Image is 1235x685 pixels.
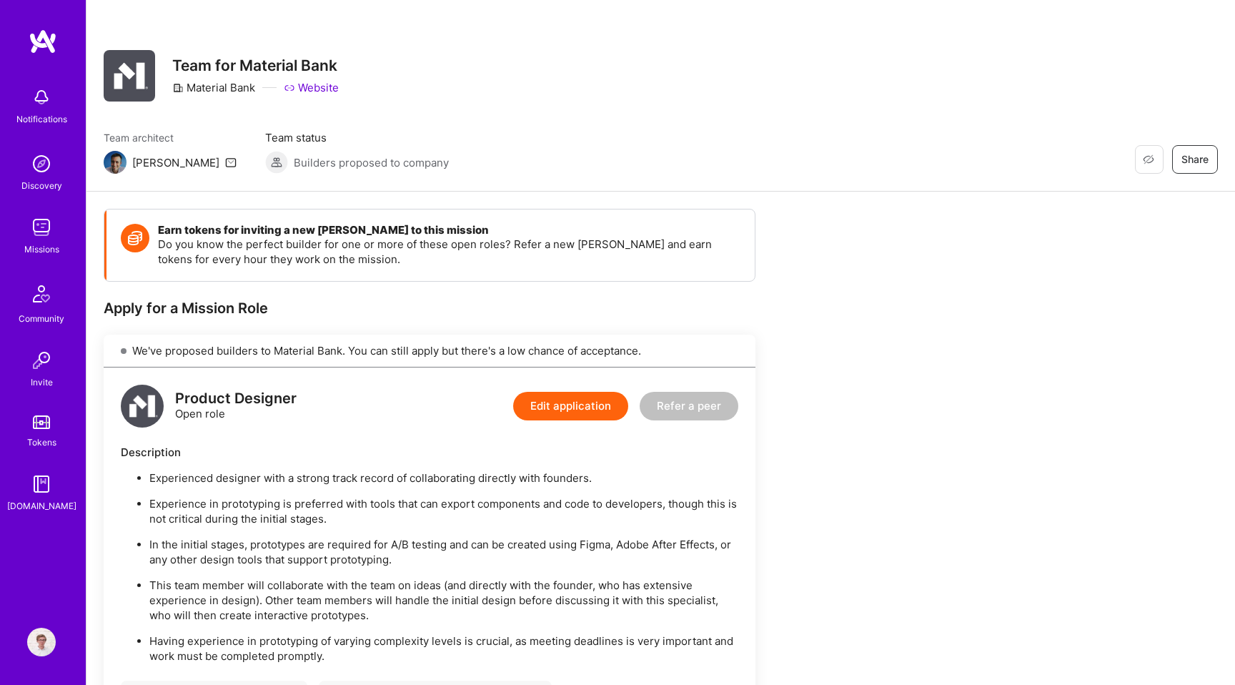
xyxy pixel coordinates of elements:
h4: Earn tokens for inviting a new [PERSON_NAME] to this mission [158,224,740,237]
img: bell [27,83,56,112]
div: Tokens [27,435,56,450]
div: Discovery [21,178,62,193]
img: Invite [27,346,56,375]
div: Apply for a Mission Role [104,299,755,317]
i: icon EyeClosed [1143,154,1154,165]
i: icon CompanyGray [172,82,184,94]
span: Team architect [104,130,237,145]
p: This team member will collaborate with the team on ideas (and directly with the founder, who has ... [149,578,738,623]
div: Material Bank [172,80,255,95]
img: teamwork [27,213,56,242]
span: Share [1181,152,1209,167]
button: Edit application [513,392,628,420]
img: logo [121,385,164,428]
a: User Avatar [24,628,59,656]
img: Community [24,277,59,311]
span: Builders proposed to company [294,155,449,170]
div: Open role [175,391,297,421]
div: Missions [24,242,59,257]
a: Website [284,80,339,95]
p: Experience in prototyping is preferred with tools that can export components and code to develope... [149,496,738,526]
img: tokens [33,415,50,429]
div: Invite [31,375,53,390]
div: [DOMAIN_NAME] [7,498,76,513]
span: Team status [265,130,449,145]
img: User Avatar [27,628,56,656]
img: Builders proposed to company [265,151,288,174]
p: Experienced designer with a strong track record of collaborating directly with founders. [149,470,738,486]
p: Do you know the perfect builder for one or more of these open roles? Refer a new [PERSON_NAME] an... [158,237,740,267]
img: logo [29,29,57,54]
div: Notifications [16,112,67,127]
img: Company Logo [104,50,155,102]
div: [PERSON_NAME] [132,155,219,170]
img: guide book [27,470,56,498]
img: Token icon [121,224,149,252]
img: discovery [27,149,56,178]
i: icon Mail [225,157,237,168]
h3: Team for Material Bank [172,56,339,74]
p: Having experience in prototyping of varying complexity levels is crucial, as meeting deadlines is... [149,634,738,664]
div: We've proposed builders to Material Bank. You can still apply but there's a low chance of accepta... [104,335,755,368]
img: Team Architect [104,151,127,174]
div: Description [121,445,738,460]
button: Share [1172,145,1218,174]
p: In the initial stages, prototypes are required for A/B testing and can be created using Figma, Ad... [149,537,738,567]
div: Product Designer [175,391,297,406]
div: Community [19,311,64,326]
button: Refer a peer [640,392,738,420]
